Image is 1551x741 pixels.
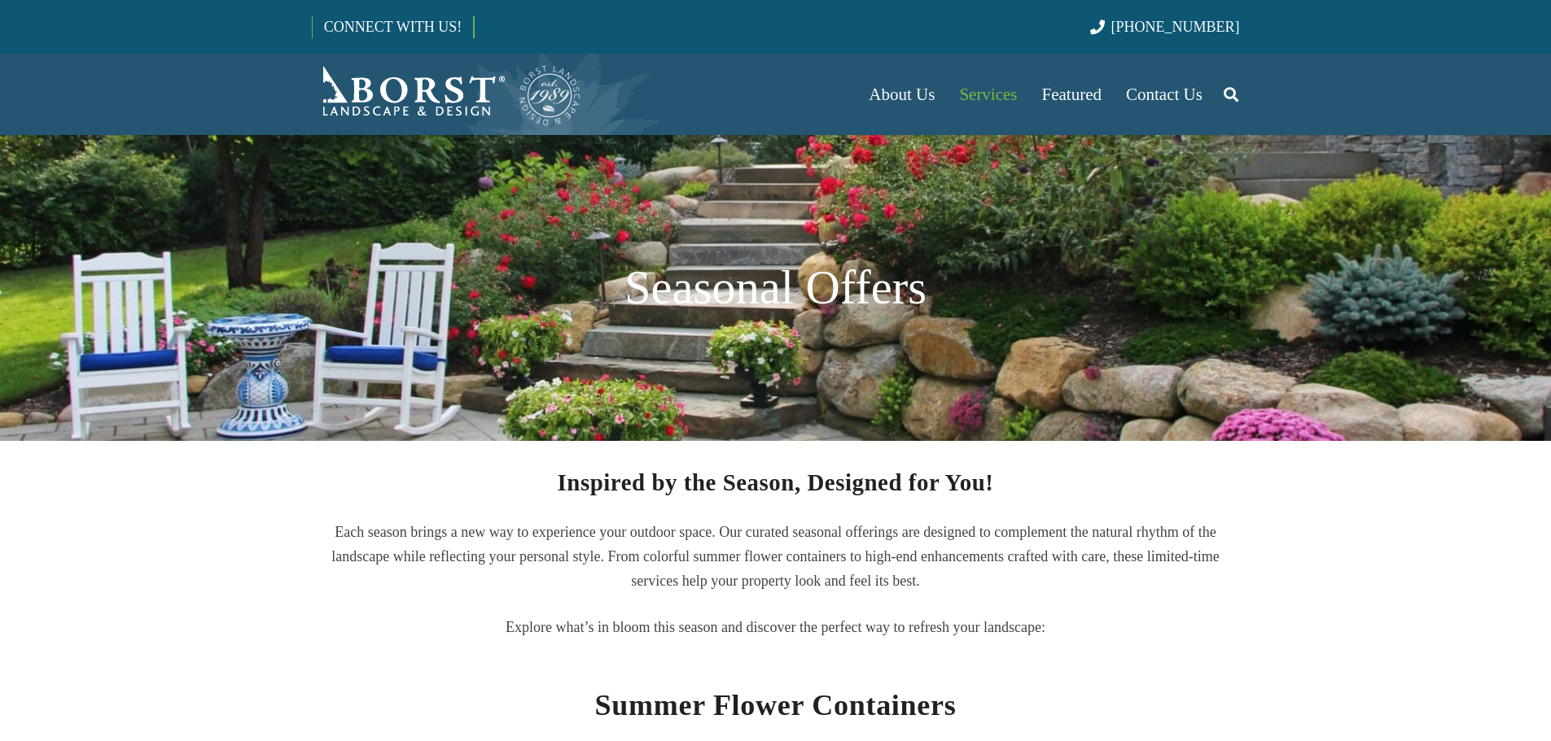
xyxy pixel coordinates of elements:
a: Search [1215,74,1247,115]
a: [PHONE_NUMBER] [1090,19,1239,35]
a: Borst-Logo [312,62,582,127]
span: ummer Flower Containers [611,689,956,721]
span: Inspired by the Season, Designed for You! [558,469,994,495]
a: Contact Us [1114,54,1215,135]
span: [PHONE_NUMBER] [1111,19,1240,35]
a: Featured [1030,54,1114,135]
span: About Us [869,85,935,104]
span: Services [959,85,1017,104]
a: CONNECT WITH US! [313,7,473,46]
p: Each season brings a new way to experience your outdoor space. Our curated seasonal offerings are... [312,520,1240,593]
span: Contact Us [1126,85,1203,104]
a: About Us [857,54,947,135]
strong: S [595,689,957,721]
p: Explore what’s in bloom this season and discover the perfect way to refresh your landscape: [312,615,1240,639]
span: Seasonal Offers [624,261,927,314]
span: Featured [1042,85,1102,104]
a: Services [947,54,1029,135]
